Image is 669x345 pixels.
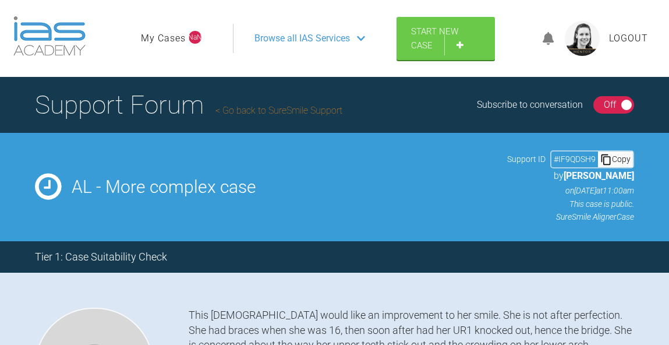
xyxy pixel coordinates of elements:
[598,152,633,167] div: Copy
[13,16,86,56] img: logo-light.3e3ef733.png
[507,184,634,197] p: on [DATE] at 11:00am
[604,97,616,112] div: Off
[477,97,583,112] div: Subscribe to conversation
[35,249,167,266] div: Tier 1: Case Suitability Check
[411,26,458,51] span: Start New Case
[141,31,186,46] a: My Cases
[507,210,634,223] p: SureSmile Aligner Case
[254,31,350,46] span: Browse all IAS Services
[35,85,342,125] h1: Support Forum
[564,170,634,181] span: [PERSON_NAME]
[215,105,342,116] a: Go back to SureSmile Support
[609,31,648,46] a: Logout
[551,153,598,166] div: # IF9QDSH9
[189,31,201,44] span: NaN
[72,178,497,196] h2: AL - More complex case
[507,153,546,166] span: Support ID
[507,168,634,184] p: by
[565,21,600,56] img: profile.png
[397,17,495,60] a: Start New Case
[507,198,634,210] p: This case is public.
